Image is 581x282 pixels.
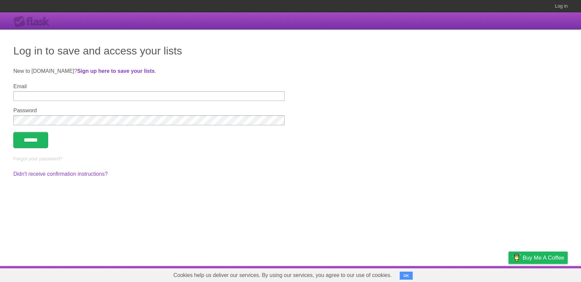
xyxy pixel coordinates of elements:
[512,252,521,263] img: Buy me a coffee
[167,269,398,282] span: Cookies help us deliver our services. By using our services, you agree to our use of cookies.
[477,268,492,280] a: Terms
[509,252,568,264] a: Buy me a coffee
[13,84,284,90] label: Email
[13,16,53,28] div: Flask
[13,43,568,59] h1: Log in to save and access your lists
[77,68,155,74] a: Sign up here to save your lists
[13,171,108,177] a: Didn't receive confirmation instructions?
[442,268,469,280] a: Developers
[13,108,284,114] label: Password
[400,272,413,280] button: OK
[420,268,434,280] a: About
[526,268,568,280] a: Suggest a feature
[523,252,564,264] span: Buy me a coffee
[13,156,62,161] a: Forgot your password?
[500,268,517,280] a: Privacy
[13,67,568,75] p: New to [DOMAIN_NAME]? .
